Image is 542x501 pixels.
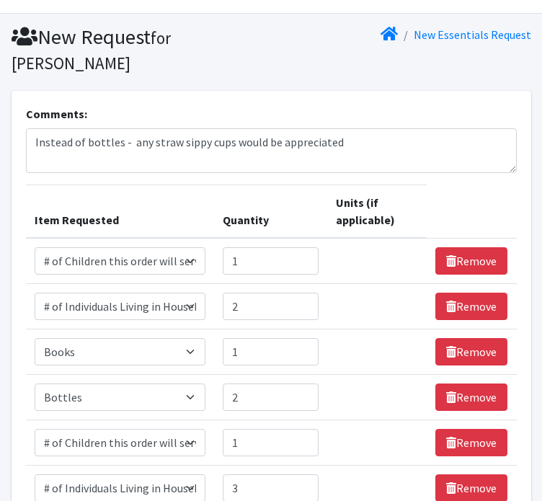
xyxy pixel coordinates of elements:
[435,338,507,365] a: Remove
[12,27,171,74] small: for [PERSON_NAME]
[12,25,266,74] h1: New Request
[435,429,507,456] a: Remove
[327,185,427,239] th: Units (if applicable)
[435,383,507,411] a: Remove
[435,247,507,275] a: Remove
[435,293,507,320] a: Remove
[414,27,531,42] a: New Essentials Request
[214,185,327,239] th: Quantity
[26,105,87,123] label: Comments:
[26,185,215,239] th: Item Requested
